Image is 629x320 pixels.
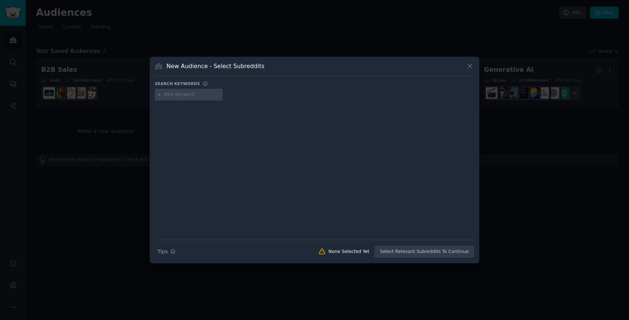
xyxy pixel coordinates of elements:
[164,91,220,98] input: New Keyword
[155,81,200,86] h3: Search keywords
[157,248,168,256] span: Tips
[328,249,369,255] div: None Selected Yet
[167,62,264,70] h3: New Audience - Select Subreddits
[155,245,178,258] button: Tips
